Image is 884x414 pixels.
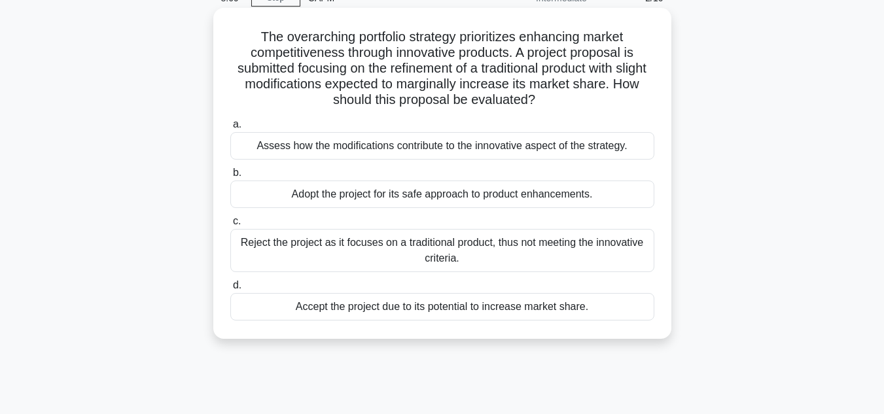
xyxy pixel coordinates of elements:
span: b. [233,167,241,178]
span: c. [233,215,241,226]
span: d. [233,279,241,290]
h5: The overarching portfolio strategy prioritizes enhancing market competitiveness through innovativ... [229,29,656,109]
div: Adopt the project for its safe approach to product enhancements. [230,181,654,208]
div: Assess how the modifications contribute to the innovative aspect of the strategy. [230,132,654,160]
span: a. [233,118,241,129]
div: Accept the project due to its potential to increase market share. [230,293,654,320]
div: Reject the project as it focuses on a traditional product, thus not meeting the innovative criteria. [230,229,654,272]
